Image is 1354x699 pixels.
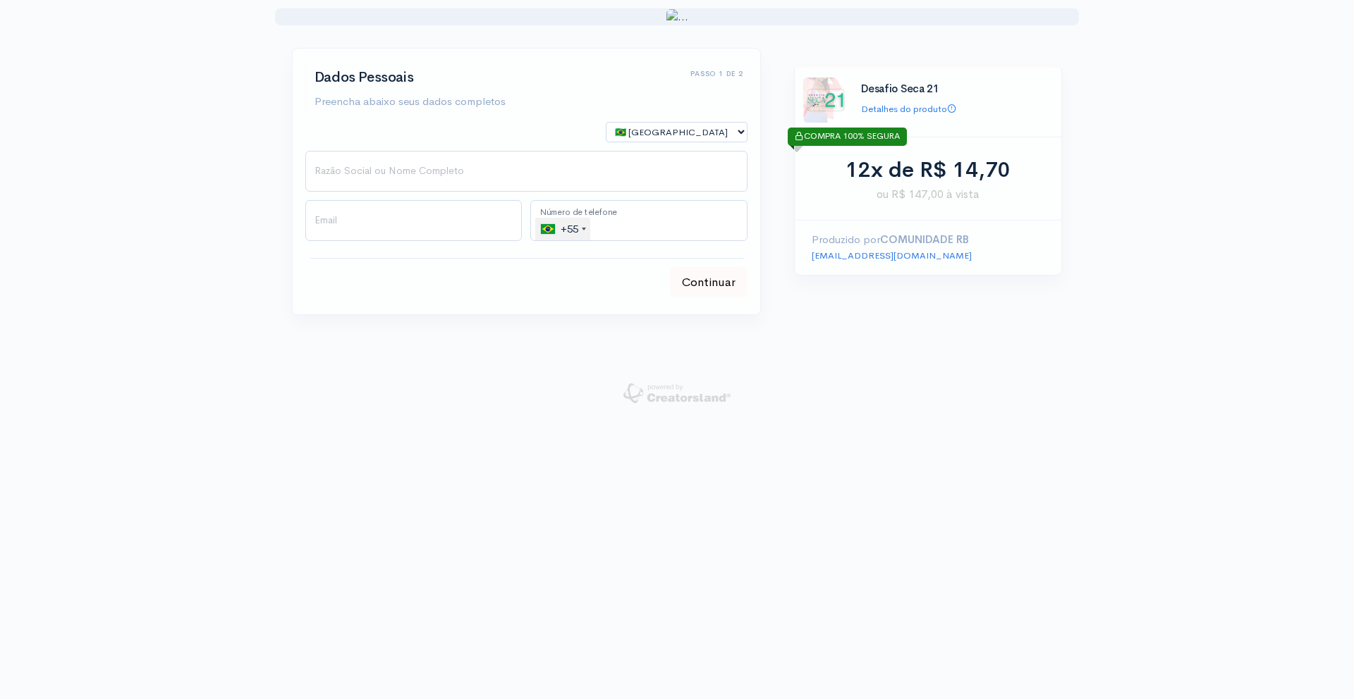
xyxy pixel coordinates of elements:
[880,233,969,246] strong: COMUNIDADE RB
[812,186,1044,203] span: ou R$ 147,00 à vista
[861,83,1049,95] h4: Desafio Seca 21
[812,154,1044,186] div: 12x de R$ 14,70
[315,70,506,85] h2: Dados Pessoais
[305,200,523,241] input: Email
[666,9,688,25] img: ...
[541,218,590,240] div: +55
[788,128,907,146] div: COMPRA 100% SEGURA
[623,383,730,403] img: powered-by-creatorsland-e1a4e4bebae488dff9c9a81466bc3db6f0b7cf8c8deafde3238028c30cb33651.png
[305,151,748,192] input: Nome Completo
[670,267,748,298] button: Continuar
[812,232,1044,248] p: Produzido por
[803,78,848,123] img: O%20Seca%2021%20e%CC%81%20um%20desafio%20de%20emagrecimento%20voltado%20especificamente%20para%20...
[812,249,972,261] a: [EMAIL_ADDRESS][DOMAIN_NAME]
[315,94,506,110] p: Preencha abaixo seus dados completos
[690,70,743,78] h6: Passo 1 de 2
[535,218,590,240] div: Brazil (Brasil): +55
[861,103,956,115] a: Detalhes do produto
